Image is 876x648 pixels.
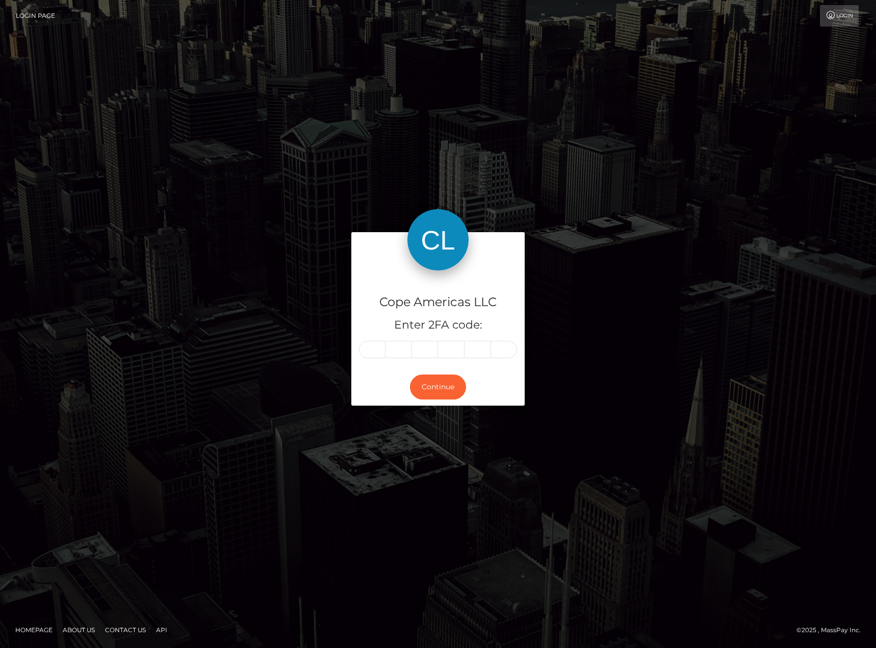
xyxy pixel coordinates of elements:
h4: Cope Americas LLC [359,293,517,311]
a: Login [820,5,859,27]
a: Login Page [16,5,55,27]
h5: Enter 2FA code: [359,317,517,333]
button: Continue [410,375,466,400]
a: About Us [59,622,99,638]
a: Contact Us [101,622,150,638]
a: Homepage [11,622,57,638]
a: API [152,622,171,638]
img: Cope Americas LLC [407,209,469,270]
div: © 2025 , MassPay Inc. [796,625,868,636]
